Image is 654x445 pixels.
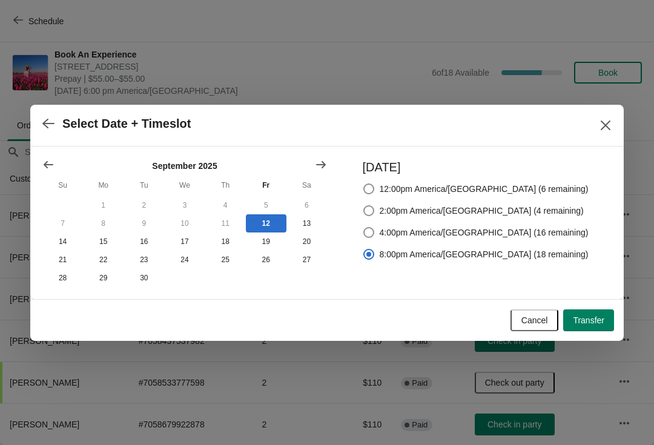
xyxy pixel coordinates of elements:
[83,269,124,287] button: Monday September 29 2025
[83,232,124,251] button: Monday September 15 2025
[124,214,164,232] button: Tuesday September 9 2025
[286,232,327,251] button: Saturday September 20 2025
[124,174,164,196] th: Tuesday
[510,309,559,331] button: Cancel
[124,251,164,269] button: Tuesday September 23 2025
[124,232,164,251] button: Tuesday September 16 2025
[42,251,83,269] button: Sunday September 21 2025
[164,196,205,214] button: Wednesday September 3 2025
[124,196,164,214] button: Tuesday September 2 2025
[310,154,332,176] button: Show next month, October 2025
[205,214,246,232] button: Thursday September 11 2025
[205,232,246,251] button: Thursday September 18 2025
[164,232,205,251] button: Wednesday September 17 2025
[521,315,548,325] span: Cancel
[363,159,589,176] h3: [DATE]
[164,251,205,269] button: Wednesday September 24 2025
[42,232,83,251] button: Sunday September 14 2025
[83,196,124,214] button: Monday September 1 2025
[286,174,327,196] th: Saturday
[38,154,59,176] button: Show previous month, August 2025
[563,309,614,331] button: Transfer
[164,214,205,232] button: Wednesday September 10 2025
[380,226,589,239] span: 4:00pm America/[GEOGRAPHIC_DATA] (16 remaining)
[205,174,246,196] th: Thursday
[595,114,616,136] button: Close
[205,251,246,269] button: Thursday September 25 2025
[42,174,83,196] th: Sunday
[286,214,327,232] button: Saturday September 13 2025
[62,117,191,131] h2: Select Date + Timeslot
[205,196,246,214] button: Thursday September 4 2025
[124,269,164,287] button: Tuesday September 30 2025
[246,232,286,251] button: Friday September 19 2025
[573,315,604,325] span: Transfer
[164,174,205,196] th: Wednesday
[246,174,286,196] th: Friday
[83,174,124,196] th: Monday
[246,196,286,214] button: Friday September 5 2025
[286,196,327,214] button: Saturday September 6 2025
[246,251,286,269] button: Friday September 26 2025
[380,248,589,260] span: 8:00pm America/[GEOGRAPHIC_DATA] (18 remaining)
[286,251,327,269] button: Saturday September 27 2025
[380,183,589,195] span: 12:00pm America/[GEOGRAPHIC_DATA] (6 remaining)
[42,269,83,287] button: Sunday September 28 2025
[83,251,124,269] button: Monday September 22 2025
[246,214,286,232] button: Today Friday September 12 2025
[83,214,124,232] button: Monday September 8 2025
[380,205,584,217] span: 2:00pm America/[GEOGRAPHIC_DATA] (4 remaining)
[42,214,83,232] button: Sunday September 7 2025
